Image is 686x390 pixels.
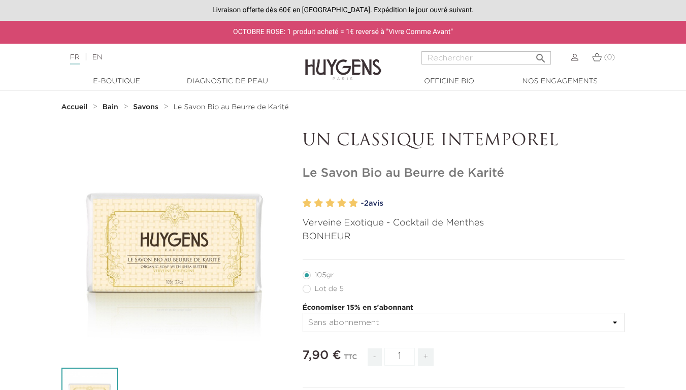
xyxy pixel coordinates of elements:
[344,346,357,374] div: TTC
[532,48,550,62] button: 
[303,303,625,313] p: Économiser 15% en s'abonnant
[303,271,346,279] label: 105gr
[173,104,288,111] span: Le Savon Bio au Beurre de Karité
[303,166,625,181] h1: Le Savon Bio au Beurre de Karité
[421,51,551,64] input: Rechercher
[535,49,547,61] i: 
[61,103,90,111] a: Accueil
[325,196,335,211] label: 3
[399,76,500,87] a: Officine Bio
[303,196,312,211] label: 1
[337,196,346,211] label: 4
[303,132,625,151] p: UN CLASSIQUE INTEMPOREL
[384,348,415,366] input: Quantité
[133,103,161,111] a: Savons
[364,200,369,207] span: 2
[103,104,118,111] strong: Bain
[133,104,158,111] strong: Savons
[65,51,278,63] div: |
[103,103,121,111] a: Bain
[303,285,356,293] label: Lot de 5
[303,230,625,244] p: BONHEUR
[314,196,323,211] label: 2
[303,216,625,230] p: Verveine Exotique - Cocktail de Menthes
[66,76,168,87] a: E-Boutique
[368,348,382,366] span: -
[361,196,625,211] a: -2avis
[177,76,278,87] a: Diagnostic de peau
[604,54,615,61] span: (0)
[70,54,80,64] a: FR
[61,104,88,111] strong: Accueil
[303,349,341,362] span: 7,90 €
[349,196,358,211] label: 5
[418,348,434,366] span: +
[509,76,611,87] a: Nos engagements
[305,43,381,82] img: Huygens
[92,54,102,61] a: EN
[173,103,288,111] a: Le Savon Bio au Beurre de Karité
